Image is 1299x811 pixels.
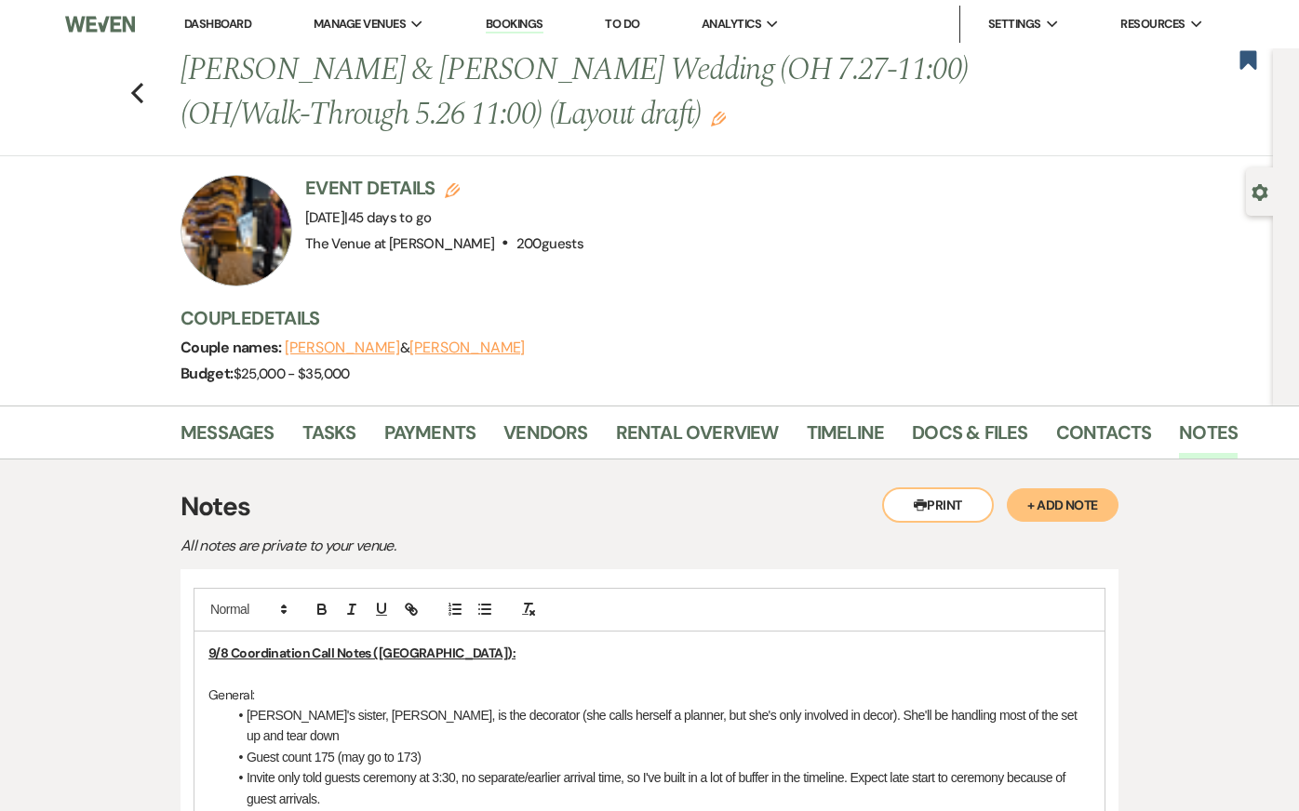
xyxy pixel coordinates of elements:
a: Notes [1179,418,1238,459]
li: Invite only told guests ceremony at 3:30, no separate/earlier arrival time, so I've built in a lo... [227,767,1091,809]
span: Resources [1120,15,1185,33]
u: 9/8 Coordination Call Notes ([GEOGRAPHIC_DATA]): [208,645,516,661]
span: Budget: [181,364,234,383]
a: Timeline [807,418,885,459]
h3: Event Details [305,175,583,201]
span: Settings [988,15,1041,33]
button: Print [882,487,994,523]
img: Weven Logo [65,5,135,44]
span: Couple names: [181,338,285,357]
li: Guest count 175 (may go to 173) [227,747,1091,767]
a: To Do [605,16,639,32]
span: The Venue at [PERSON_NAME] [305,234,494,253]
h1: [PERSON_NAME] & [PERSON_NAME] Wedding (OH 7.27-11:00) (OH/Walk-Through 5.26 11:00) (Layout draft) [181,48,1014,137]
a: Contacts [1056,418,1152,459]
a: Payments [384,418,476,459]
h3: Notes [181,487,1118,526]
span: 200 guests [516,234,583,253]
span: Analytics [702,15,761,33]
h3: Couple Details [181,305,1223,331]
span: $25,000 - $35,000 [234,365,350,383]
button: [PERSON_NAME] [409,340,525,355]
a: Bookings [486,16,543,33]
span: [DATE] [305,208,431,227]
a: Messages [181,418,275,459]
button: + Add Note [1007,488,1118,522]
a: Docs & Files [912,418,1027,459]
p: All notes are private to your venue. [181,534,832,558]
a: Vendors [503,418,587,459]
a: Rental Overview [616,418,779,459]
span: | [344,208,431,227]
button: [PERSON_NAME] [285,340,400,355]
li: [PERSON_NAME]'s sister, [PERSON_NAME], is the decorator (she calls herself a planner, but she's o... [227,705,1091,747]
p: General: [208,685,1091,705]
a: Tasks [302,418,356,459]
button: Open lead details [1252,182,1268,200]
span: 45 days to go [348,208,432,227]
button: Edit [711,110,726,126]
span: Manage Venues [314,15,406,33]
span: & [285,339,525,357]
a: Dashboard [184,16,251,32]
